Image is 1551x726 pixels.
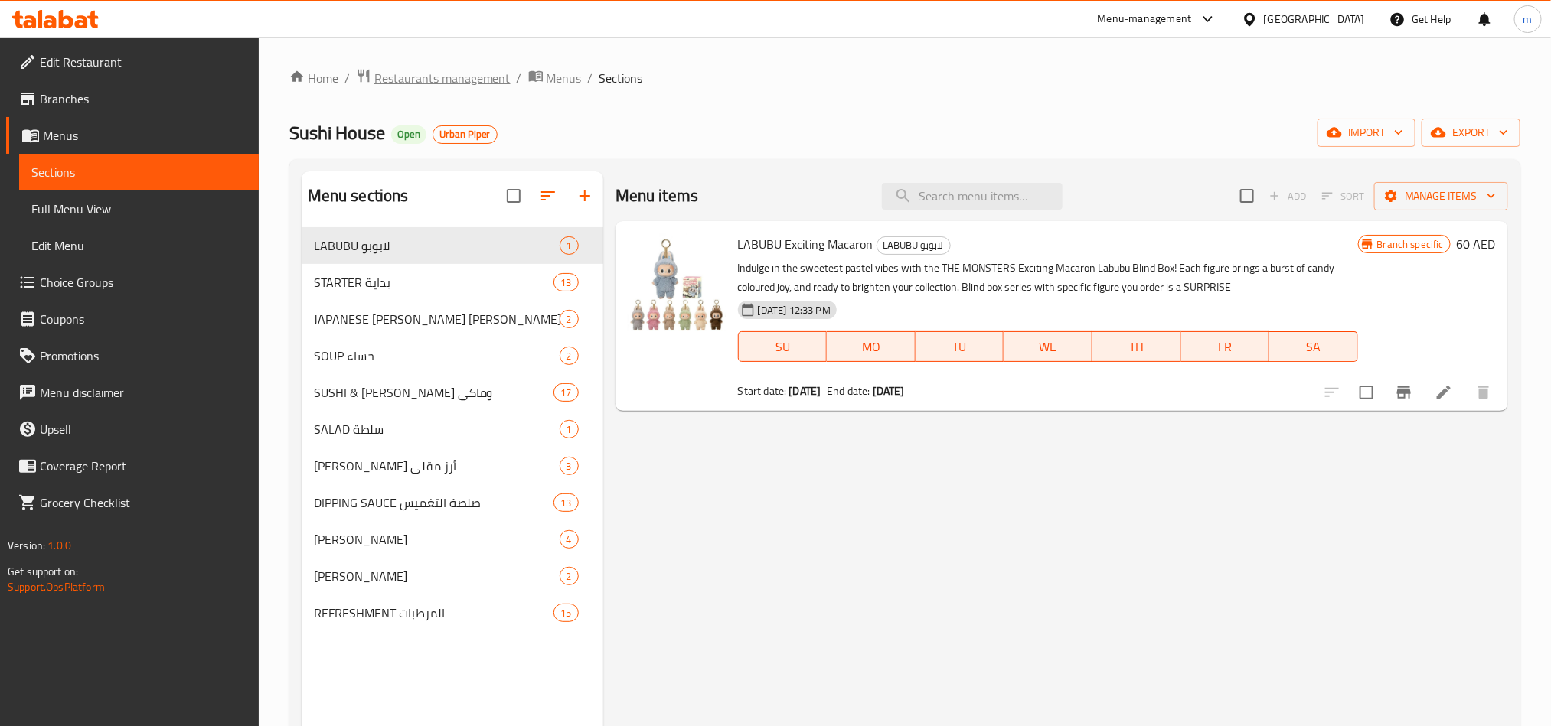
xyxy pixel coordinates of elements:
span: Urban Piper [433,128,497,141]
span: Coverage Report [40,457,247,475]
span: TU [922,336,998,358]
button: TH [1092,331,1181,362]
span: Select to update [1350,376,1383,409]
img: LABUBU Exciting Macaron [628,233,726,331]
button: SU [738,331,827,362]
span: LABUBU لابوبو [877,236,950,254]
span: Sections [31,163,247,181]
span: WE [1010,336,1086,358]
div: items [560,567,579,585]
div: SALAD سلطة [314,420,560,438]
div: items [553,604,578,622]
span: FR [1187,336,1264,358]
span: 2 [560,569,578,584]
span: Upsell [40,420,247,438]
span: STARTER بداية [314,273,554,291]
span: Menus [547,69,582,87]
div: items [553,383,578,402]
div: items [553,493,578,512]
span: Choice Groups [40,273,247,291]
div: items [560,530,579,549]
li: / [588,69,593,87]
a: Restaurants management [356,68,511,88]
a: Menus [528,68,582,88]
div: [PERSON_NAME]2 [302,558,603,594]
a: Support.OpsPlatform [8,577,105,597]
span: Branches [40,90,247,108]
div: items [553,273,578,291]
span: End date: [827,381,870,401]
a: Menu disclaimer [6,374,259,411]
button: FR [1181,331,1270,362]
span: JAPANESE [PERSON_NAME] [PERSON_NAME] [314,310,560,328]
a: Coupons [6,301,259,337]
span: 3 [560,459,578,474]
h2: Menu items [616,184,699,207]
a: Edit Restaurant [6,44,259,80]
a: Sections [19,154,259,190]
button: MO [827,331,916,362]
span: SU [745,336,821,358]
span: Get support on: [8,562,78,581]
li: / [344,69,350,87]
span: 1 [560,239,578,253]
a: Coverage Report [6,448,259,484]
nav: breadcrumb [289,68,1520,88]
div: SUSHI & [PERSON_NAME] وماكي17 [302,374,603,411]
span: DIPPING SAUCE صلصة التغميس [314,493,554,512]
div: YAKISOBA ياكيسوبا [314,530,560,549]
button: SA [1269,331,1358,362]
a: Full Menu View [19,190,259,227]
div: items [560,310,579,328]
div: [PERSON_NAME]4 [302,521,603,558]
span: Sushi House [289,116,385,150]
span: Menu disclaimer [40,383,247,402]
span: [PERSON_NAME] [314,530,560,549]
span: MO [833,336,909,358]
span: Restaurants management [374,69,511,87]
div: items [560,420,579,438]
div: REFRESHMENT المرطبات [314,604,554,622]
button: import [1318,119,1415,147]
div: JAPANESE KATSU CURRY كاري كاتسو الياباني [314,310,560,328]
li: / [517,69,522,87]
span: 13 [554,496,577,510]
span: Branch specific [1371,237,1450,252]
a: Choice Groups [6,264,259,301]
span: Menus [43,126,247,145]
span: export [1434,123,1508,142]
span: Select section [1231,180,1263,212]
div: items [560,347,579,365]
span: Sort sections [530,177,567,214]
div: SOUP حساء [314,347,560,365]
b: [DATE] [789,381,821,401]
div: Open [391,125,426,144]
div: JAPANESE [PERSON_NAME] [PERSON_NAME]2 [302,301,603,337]
div: RAMEN رامين [314,567,560,585]
div: SALAD سلطة1 [302,411,603,448]
div: items [560,457,579,475]
span: [PERSON_NAME] أرز مقلي [314,457,560,475]
a: Promotions [6,337,259,374]
div: LABUBU لابوبو1 [302,227,603,264]
div: SUSHI & MAKI سوشي وماكي [314,383,554,402]
a: Home [289,69,338,87]
span: Select all sections [498,180,530,212]
span: 4 [560,532,578,547]
div: items [560,236,579,255]
b: [DATE] [873,381,905,401]
div: [PERSON_NAME] أرز مقلي3 [302,448,603,484]
span: 2 [560,349,578,363]
span: SA [1275,336,1352,358]
span: 1 [560,422,578,437]
span: Grocery Checklist [40,493,247,512]
nav: Menu sections [302,221,603,637]
div: Menu-management [1098,10,1192,28]
p: Indulge in the sweetest pastel vibes with the THE MONSTERS Exciting Macaron Labubu Blind Box! Eac... [738,259,1358,297]
div: [GEOGRAPHIC_DATA] [1264,11,1365,28]
span: [DATE] 12:33 PM [752,303,837,317]
span: 17 [554,386,577,400]
h6: 60 AED [1457,233,1496,255]
span: TH [1099,336,1175,358]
